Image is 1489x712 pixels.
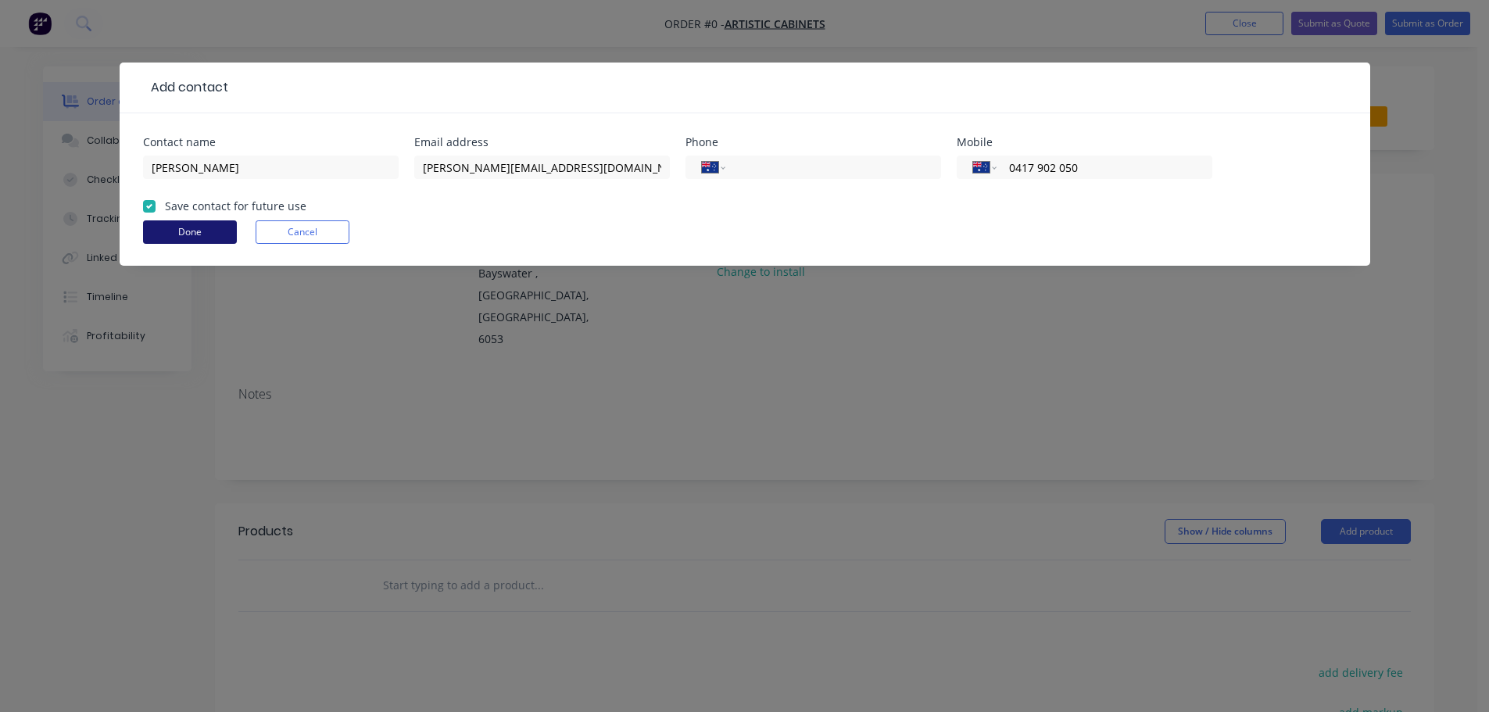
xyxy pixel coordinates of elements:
[143,137,399,148] div: Contact name
[165,198,306,214] label: Save contact for future use
[685,137,941,148] div: Phone
[143,78,228,97] div: Add contact
[414,137,670,148] div: Email address
[256,220,349,244] button: Cancel
[957,137,1212,148] div: Mobile
[143,220,237,244] button: Done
